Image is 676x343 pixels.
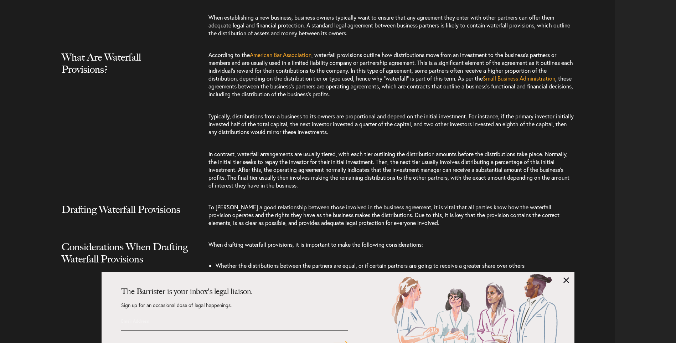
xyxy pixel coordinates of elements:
input: Email Address [121,315,291,327]
span: Typically, distributions from a business to its owners are proportional and depend on the initial... [208,112,574,135]
a: American Bar Association [250,51,311,58]
span: In contrast, waterfall arrangements are usually tiered, with each tier outlining the distribution... [208,150,569,189]
span: When the distributions are going to occur [216,271,318,279]
h2: What Are Waterfall Provisions? [62,51,189,89]
span: To [PERSON_NAME] a good relationship between those involved in the business agreement, it is vita... [208,203,559,226]
span: , these agreements between the business’s partners are operating agreements, which are contracts ... [208,75,573,98]
p: Sign up for an occasional dose of legal happenings. [121,303,348,315]
span: Whether the distributions between the partners are equal, or if certain partners are going to rec... [216,262,525,269]
span: When establishing a new business, business owners typically want to ensure that any agreement the... [208,14,570,37]
h2: Drafting Waterfall Provisions [62,203,189,230]
strong: The Barrister is your inbox's legal liaison. [121,287,253,296]
span: , waterfall provisions outline how distributions move from an investment to the business’s partne... [208,51,573,82]
span: When drafting waterfall provisions, it is important to make the following considerations: [208,241,423,248]
a: Small Business Administration [483,75,555,82]
h2: Considerations When Drafting Waterfall Provisions [62,241,189,279]
span: According to the [208,51,250,58]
